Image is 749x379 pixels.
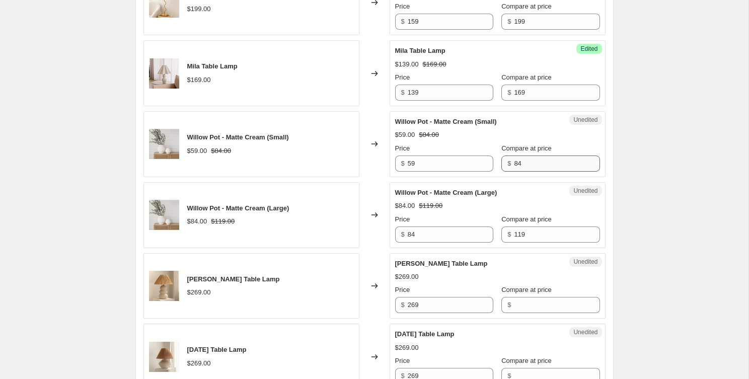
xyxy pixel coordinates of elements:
div: $269.00 [187,287,211,297]
span: Price [395,215,410,223]
span: Compare at price [501,73,552,81]
span: Unedited [573,328,597,336]
div: $269.00 [395,343,419,353]
span: Compare at price [501,3,552,10]
span: Willow Pot - Matte Cream (Small) [395,118,497,125]
strike: $119.00 [419,201,442,211]
div: $199.00 [187,4,211,14]
span: Mila Table Lamp [395,47,445,54]
span: Willow Pot - Matte Cream (Large) [395,189,497,196]
span: Compare at price [501,357,552,364]
span: Price [395,144,410,152]
span: $ [401,301,405,309]
span: $ [401,160,405,167]
span: $ [401,231,405,238]
div: $59.00 [187,146,207,156]
img: 97aff703-f755-439b-a837-3f51b9e366f7_80x.png [149,58,179,89]
strike: $84.00 [419,130,439,140]
span: Unedited [573,187,597,195]
span: $ [401,89,405,96]
span: Compare at price [501,144,552,152]
span: $ [507,89,511,96]
span: Compare at price [501,215,552,223]
div: $169.00 [187,75,211,85]
span: Price [395,73,410,81]
span: Price [395,286,410,293]
strike: $169.00 [423,59,446,69]
div: $269.00 [187,358,211,368]
span: Willow Pot - Matte Cream (Small) [187,133,289,141]
span: $ [401,18,405,25]
div: $59.00 [395,130,415,140]
span: Compare at price [501,286,552,293]
div: $269.00 [395,272,419,282]
span: $ [507,160,511,167]
span: Price [395,3,410,10]
div: $84.00 [395,201,415,211]
img: willow-pot-large-small_80x.jpg [149,200,179,230]
img: willow-pot-large-small_80x.jpg [149,129,179,159]
span: $ [507,18,511,25]
strike: $84.00 [211,146,231,156]
span: [DATE] Table Lamp [395,330,455,338]
span: Unedited [573,116,597,124]
span: Unedited [573,258,597,266]
span: $ [507,301,511,309]
span: [PERSON_NAME] Table Lamp [395,260,488,267]
span: [DATE] Table Lamp [187,346,247,353]
span: Willow Pot - Matte Cream (Large) [187,204,289,212]
span: Edited [580,45,597,53]
div: $139.00 [395,59,419,69]
span: Mila Table Lamp [187,62,238,70]
span: Price [395,357,410,364]
img: IMG_3601_80x.jpg [149,342,179,372]
span: [PERSON_NAME] Table Lamp [187,275,280,283]
span: $ [507,231,511,238]
strike: $119.00 [211,216,235,226]
div: $84.00 [187,216,207,226]
img: IMG_3626_80x.jpg [149,271,179,301]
